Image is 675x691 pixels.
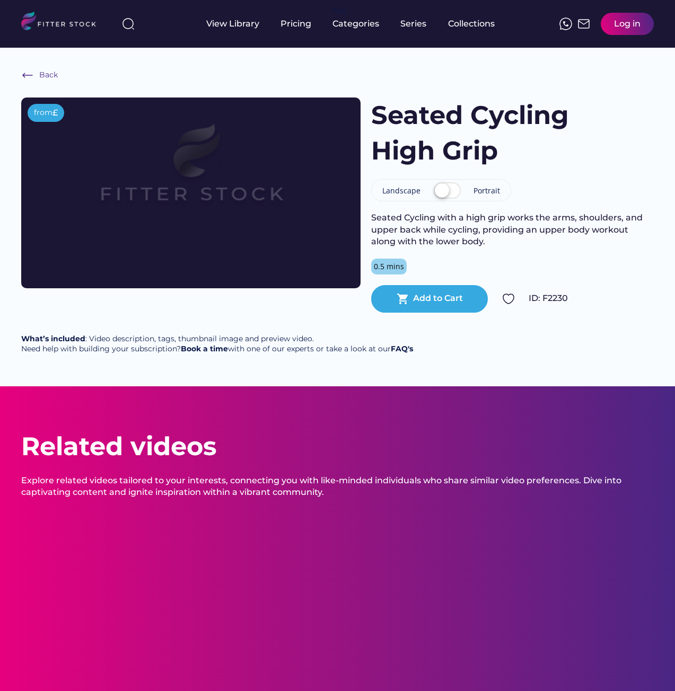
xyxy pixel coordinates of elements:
[413,293,463,304] div: Add to Cart
[280,18,311,30] div: Pricing
[332,5,346,16] div: fvck
[559,17,572,30] img: meteor-icons_whatsapp%20%281%29.svg
[400,18,427,30] div: Series
[39,70,58,81] div: Back
[52,107,58,119] div: £
[122,17,135,30] img: search-normal%203.svg
[21,12,105,33] img: LOGO.svg
[332,18,379,30] div: Categories
[448,18,495,30] div: Collections
[474,185,500,196] div: Portrait
[21,475,654,499] div: Explore related videos tailored to your interests, connecting you with like-minded individuals wh...
[397,293,409,305] button: shopping_cart
[206,18,259,30] div: View Library
[371,212,654,247] div: Seated Cycling with a high grip works the arms, shoulders, and upper back while cycling, providin...
[55,98,327,250] img: Frame%2079%20%281%29.svg
[374,261,404,272] div: 0.5 mins
[382,185,420,196] div: Landscape
[21,334,413,355] div: : Video description, tags, thumbnail image and preview video. Need help with building your subscr...
[577,17,590,30] img: Frame%2051.svg
[614,18,641,30] div: Log in
[21,334,85,343] strong: What’s included
[371,98,583,169] h1: Seated Cycling High Grip
[391,344,413,353] a: FAQ's
[502,293,515,305] img: Group%201000002324.svg
[21,69,34,82] img: Frame%20%286%29.svg
[34,108,52,118] div: from
[529,293,654,304] div: ID: F2230
[181,344,228,353] a: Book a time
[21,429,216,464] div: Related videos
